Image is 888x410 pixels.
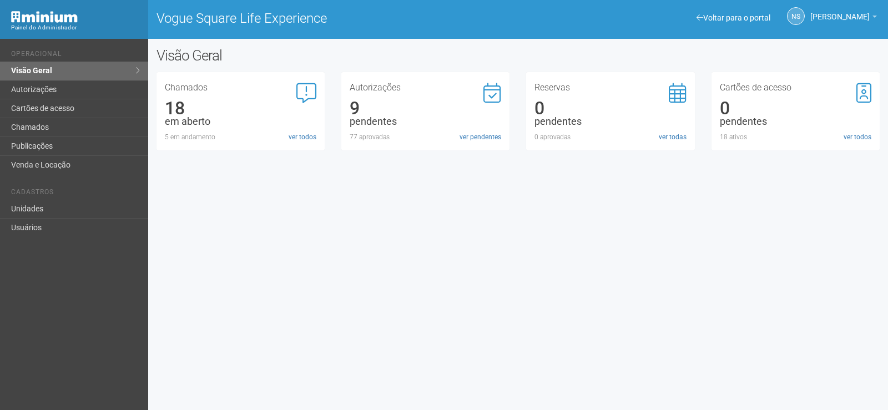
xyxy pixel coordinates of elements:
[11,11,78,23] img: Minium
[720,117,871,126] div: pendentes
[810,14,877,23] a: [PERSON_NAME]
[844,132,871,142] a: ver todos
[787,7,805,25] a: NS
[165,132,316,142] div: 5 em andamento
[659,132,687,142] a: ver todas
[157,11,510,26] h1: Vogue Square Life Experience
[165,117,316,126] div: em aberto
[11,23,140,33] div: Painel do Administrador
[720,103,871,113] div: 0
[697,13,770,22] a: Voltar para o portal
[534,83,686,92] h3: Reservas
[11,188,140,200] li: Cadastros
[350,83,501,92] h3: Autorizações
[350,117,501,126] div: pendentes
[720,83,871,92] h3: Cartões de acesso
[720,132,871,142] div: 18 ativos
[460,132,501,142] a: ver pendentes
[350,132,501,142] div: 77 aprovadas
[157,47,448,64] h2: Visão Geral
[810,2,870,21] span: Nicolle Silva
[289,132,316,142] a: ver todos
[534,103,686,113] div: 0
[165,103,316,113] div: 18
[534,132,686,142] div: 0 aprovadas
[165,83,316,92] h3: Chamados
[11,50,140,62] li: Operacional
[350,103,501,113] div: 9
[534,117,686,126] div: pendentes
